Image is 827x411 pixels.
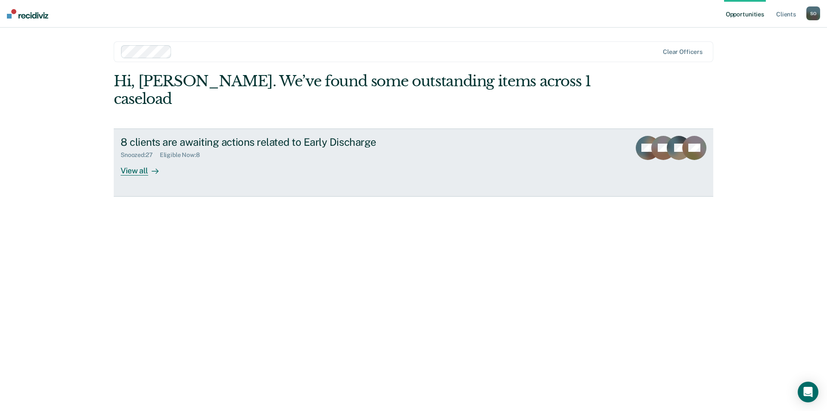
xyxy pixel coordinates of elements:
[121,151,160,159] div: Snoozed : 27
[121,136,423,148] div: 8 clients are awaiting actions related to Early Discharge
[663,48,703,56] div: Clear officers
[160,151,207,159] div: Eligible Now : 8
[7,9,48,19] img: Recidiviz
[806,6,820,20] div: S O
[798,382,818,402] div: Open Intercom Messenger
[121,159,169,176] div: View all
[114,129,713,197] a: 8 clients are awaiting actions related to Early DischargeSnoozed:27Eligible Now:8View all
[806,6,820,20] button: SO
[114,72,594,108] div: Hi, [PERSON_NAME]. We’ve found some outstanding items across 1 caseload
